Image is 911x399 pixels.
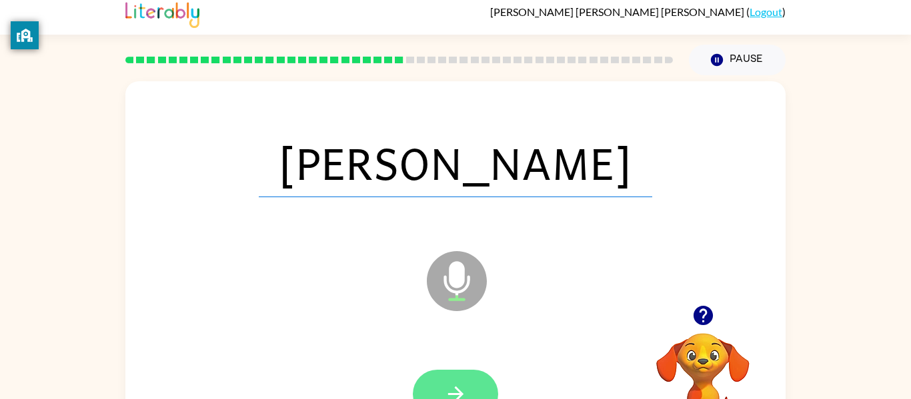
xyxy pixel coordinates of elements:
a: Logout [750,5,782,18]
button: privacy banner [11,21,39,49]
button: Pause [689,45,786,75]
div: ( ) [490,5,786,18]
span: [PERSON_NAME] [259,128,652,197]
span: [PERSON_NAME] [PERSON_NAME] [PERSON_NAME] [490,5,746,18]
